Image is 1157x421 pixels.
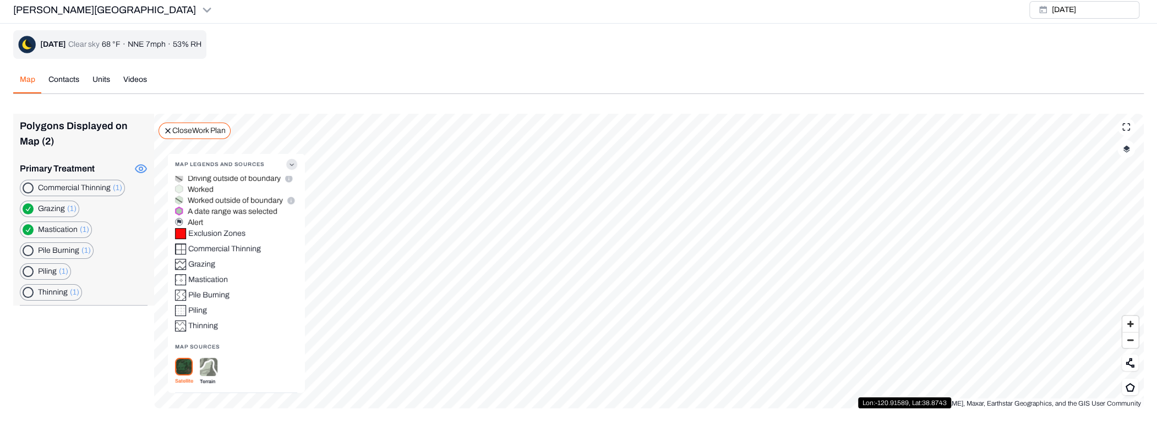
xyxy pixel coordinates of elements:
span: (1) [81,246,91,254]
div: [PERSON_NAME], Maxar, Earthstar Geographics, and the GIS User Community [907,398,1144,408]
div: Commercial Thinning [188,243,261,254]
button: Zoom out [1122,332,1138,348]
span: (1) [80,225,89,234]
p: 53% RH [173,39,201,50]
label: Thinning [38,287,79,298]
p: Lon: -120.91589 , Lat: 38.8743 [863,398,947,407]
button: Contacts [42,74,86,93]
canvas: Map [154,114,1144,408]
button: Map [13,74,42,93]
p: [PERSON_NAME][GEOGRAPHIC_DATA] [13,2,196,18]
div: Thinning [188,320,218,331]
p: · [168,39,171,50]
p: A date range was selected [188,206,277,217]
label: Grazing [38,203,77,214]
p: · [123,39,125,50]
label: Commercial Thinning [38,182,122,193]
span: (1) [113,184,122,192]
div: Grazing [188,259,215,270]
div: Polygons Displayed on Map (2) [20,114,148,153]
img: clear-sky-night-D7zLJEpc.png [18,36,36,53]
label: Pile Burning [38,245,91,256]
p: Driving outside of boundary [188,173,281,184]
p: 68 °F [102,39,121,50]
p: Worked outside of boundary [188,195,283,206]
div: Exclusion Zones [188,228,245,239]
button: Zoom in [1122,316,1138,332]
img: terrain-DjdIGjrG.png [200,358,217,376]
p: Close Work Plan [172,125,226,136]
p: Terrain [200,376,217,387]
div: [DATE] [40,39,66,50]
div: Map Legends And Sources [175,129,297,392]
p: Clear sky [68,39,100,50]
button: Units [86,74,117,93]
button: [DATE] [1029,1,1139,19]
img: satellite-Cr99QJ9J.png [175,358,193,375]
p: Worked [188,184,214,195]
p: Alert [188,217,203,228]
button: Map Legends And Sources [175,153,297,175]
span: (1) [70,288,79,296]
div: Map Sources [175,336,297,358]
label: Mastication [38,224,89,235]
span: (1) [67,204,77,213]
p: Primary Treatment [20,162,95,175]
button: Videos [117,74,154,93]
div: Mastication [188,274,228,285]
span: (1) [59,267,68,275]
label: Piling [38,266,68,277]
p: Satellite [175,375,193,386]
img: layerIcon [1123,145,1130,153]
div: Piling [188,305,207,316]
p: NNE 7mph [128,39,166,50]
div: Pile Burning [188,290,230,301]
